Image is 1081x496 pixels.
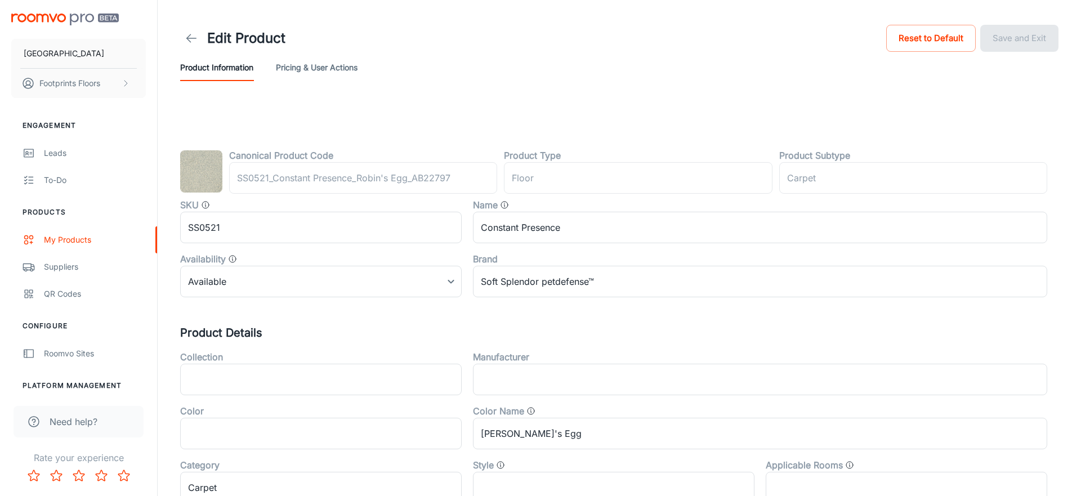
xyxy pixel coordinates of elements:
label: Manufacturer [473,350,529,364]
button: Rate 5 star [113,464,135,487]
label: Availability [180,252,226,266]
label: Name [473,198,498,212]
label: Product Type [504,149,561,162]
h5: Product Details [180,324,1058,341]
label: Collection [180,350,223,364]
label: Applicable Rooms [766,458,843,472]
button: Rate 1 star [23,464,45,487]
button: Footprints Floors [11,69,146,98]
span: Need help? [50,415,97,428]
img: Constant Presence [180,150,222,193]
svg: General color categories. i.e Cloud, Eclipse, Gallery Opening [526,406,535,415]
label: SKU [180,198,199,212]
div: To-do [44,174,146,186]
label: Style [473,458,494,472]
label: Color [180,404,204,418]
button: Rate 3 star [68,464,90,487]
p: [GEOGRAPHIC_DATA] [24,47,104,60]
p: Footprints Floors [39,77,100,90]
button: Pricing & User Actions [276,54,358,81]
label: Canonical Product Code [229,149,333,162]
svg: Product name [500,200,509,209]
label: Product Subtype [779,149,850,162]
img: Roomvo PRO Beta [11,14,119,25]
svg: Value that determines whether the product is available, discontinued, or out of stock [228,254,237,263]
label: Category [180,458,220,472]
h1: Edit Product [207,28,285,48]
svg: SKU for the product [201,200,210,209]
button: Rate 4 star [90,464,113,487]
label: Brand [473,252,498,266]
button: Reset to Default [886,25,976,52]
svg: Product style, such as "Traditional" or "Minimalist" [496,461,505,470]
div: QR Codes [44,288,146,300]
svg: The type of rooms this product can be applied to [845,461,854,470]
div: Roomvo Sites [44,347,146,360]
label: Color Name [473,404,524,418]
div: Available [180,266,462,297]
p: Rate your experience [9,451,148,464]
button: [GEOGRAPHIC_DATA] [11,39,146,68]
button: Rate 2 star [45,464,68,487]
div: Leads [44,147,146,159]
button: Product Information [180,54,253,81]
div: My Products [44,234,146,246]
div: Suppliers [44,261,146,273]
